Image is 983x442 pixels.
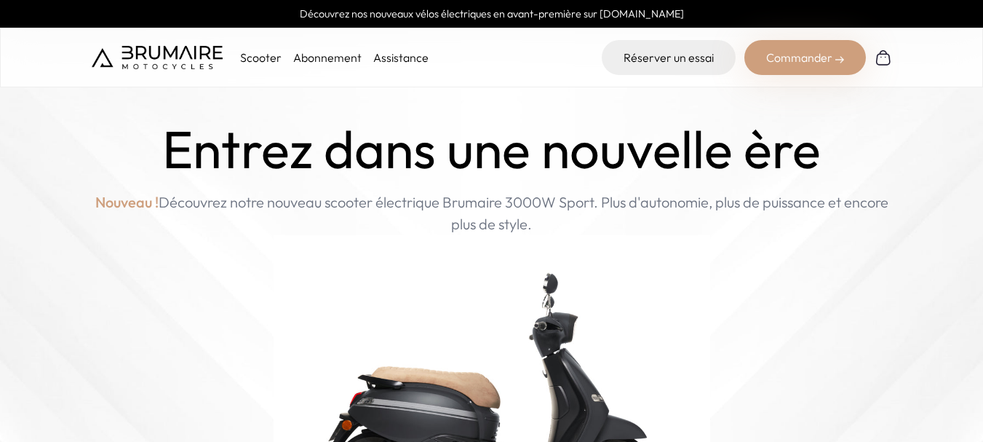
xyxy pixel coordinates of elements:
[602,40,736,75] a: Réserver un essai
[240,49,282,66] p: Scooter
[162,119,821,180] h1: Entrez dans une nouvelle ère
[373,50,429,65] a: Assistance
[92,192,892,235] p: Découvrez notre nouveau scooter électrique Brumaire 3000W Sport. Plus d'autonomie, plus de puissa...
[835,55,844,64] img: right-arrow-2.png
[95,192,159,213] span: Nouveau !
[293,50,362,65] a: Abonnement
[92,46,223,69] img: Brumaire Motocycles
[744,40,866,75] div: Commander
[875,49,892,66] img: Panier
